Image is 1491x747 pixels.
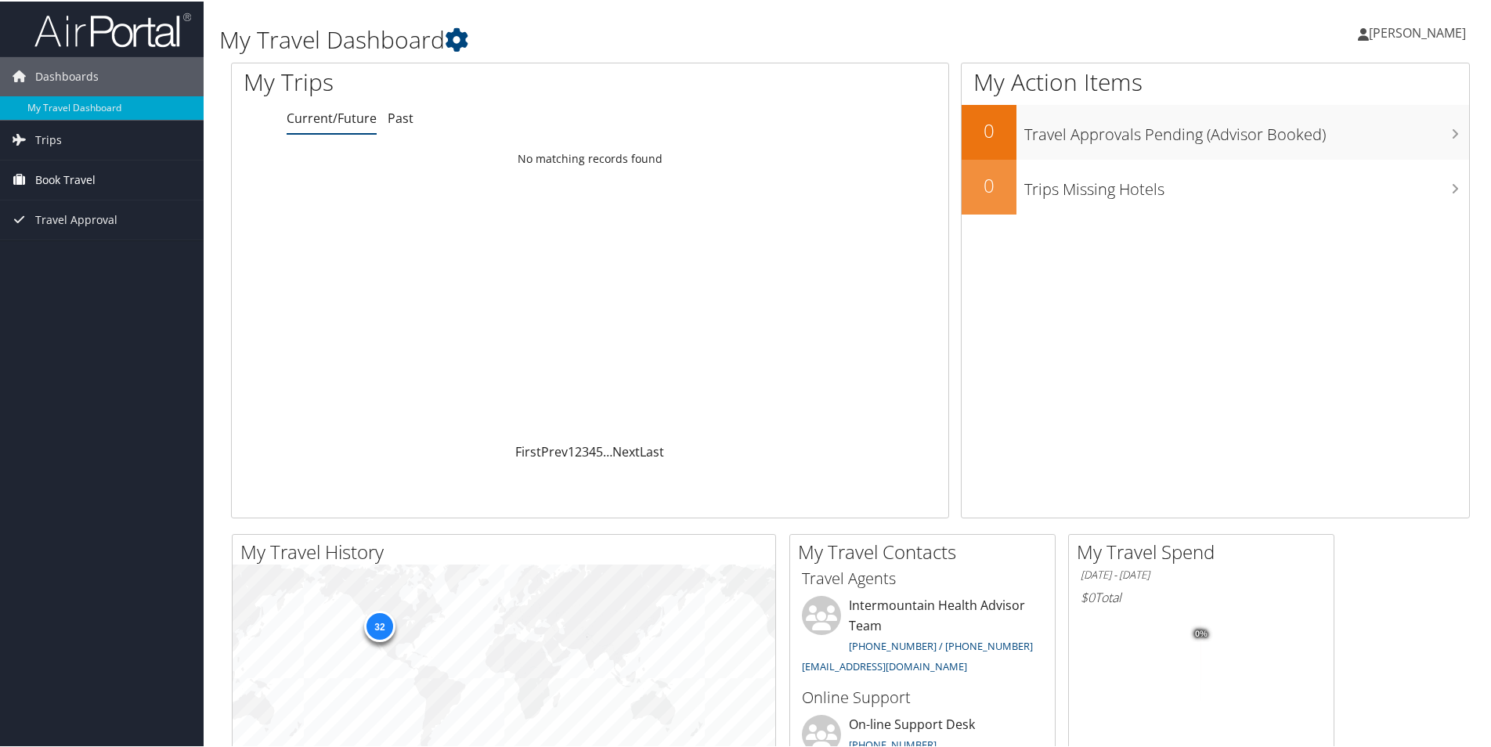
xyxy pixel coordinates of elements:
span: [PERSON_NAME] [1369,23,1466,40]
a: 0Travel Approvals Pending (Advisor Booked) [962,103,1469,158]
span: Travel Approval [35,199,117,238]
h3: Online Support [802,685,1043,707]
span: … [603,442,612,459]
h6: Total [1081,587,1322,604]
a: Last [640,442,664,459]
td: No matching records found [232,143,948,171]
h1: My Travel Dashboard [219,22,1061,55]
a: Next [612,442,640,459]
a: 0Trips Missing Hotels [962,158,1469,213]
h2: 0 [962,171,1016,197]
span: Dashboards [35,56,99,95]
h2: My Travel History [240,537,775,564]
h2: 0 [962,116,1016,143]
h1: My Trips [244,64,638,97]
a: First [515,442,541,459]
h6: [DATE] - [DATE] [1081,566,1322,581]
img: airportal-logo.png [34,10,191,47]
a: 3 [582,442,589,459]
h2: My Travel Contacts [798,537,1055,564]
a: 4 [589,442,596,459]
h2: My Travel Spend [1077,537,1334,564]
span: $0 [1081,587,1095,604]
a: [PHONE_NUMBER] / [PHONE_NUMBER] [849,637,1033,651]
li: Intermountain Health Advisor Team [794,594,1051,678]
a: Prev [541,442,568,459]
div: 32 [363,609,395,641]
a: 1 [568,442,575,459]
h3: Trips Missing Hotels [1024,169,1469,199]
a: Current/Future [287,108,377,125]
span: Book Travel [35,159,96,198]
span: Trips [35,119,62,158]
a: 2 [575,442,582,459]
a: [EMAIL_ADDRESS][DOMAIN_NAME] [802,658,967,672]
h3: Travel Agents [802,566,1043,588]
h1: My Action Items [962,64,1469,97]
h3: Travel Approvals Pending (Advisor Booked) [1024,114,1469,144]
a: Past [388,108,413,125]
a: [PERSON_NAME] [1358,8,1482,55]
tspan: 0% [1195,628,1208,637]
a: 5 [596,442,603,459]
